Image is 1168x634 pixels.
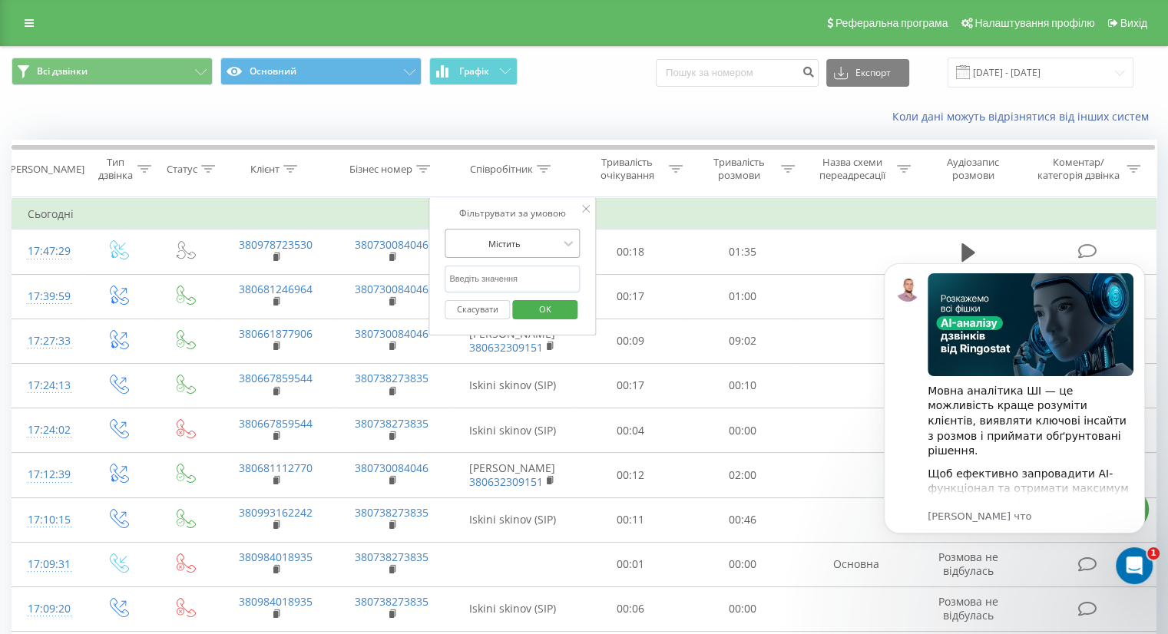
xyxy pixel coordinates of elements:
[429,58,518,85] button: Графік
[575,229,687,274] td: 00:18
[239,416,313,431] a: 380667859544
[349,163,412,176] div: Бізнес номер
[687,586,798,631] td: 00:00
[12,58,213,85] button: Всі дзвінки
[928,156,1018,182] div: Аудіозапис розмови
[239,550,313,564] a: 380984018935
[1116,547,1153,584] iframe: Intercom live chat
[28,594,68,624] div: 17:09:20
[575,453,687,497] td: 00:12
[28,371,68,401] div: 17:24:13
[355,326,428,341] a: 380730084046
[1033,156,1123,182] div: Коментар/категорія дзвінка
[28,460,68,490] div: 17:12:39
[469,474,543,489] a: 380632309151
[798,542,914,586] td: Основна
[575,542,687,586] td: 00:01
[28,236,68,266] div: 17:47:29
[445,266,580,292] input: Введіть значення
[469,340,543,355] a: 380632309151
[892,109,1156,124] a: Коли дані можуть відрізнятися вiд інших систем
[355,550,428,564] a: 380738273835
[355,237,428,252] a: 380730084046
[687,229,798,274] td: 01:35
[167,163,197,176] div: Статус
[450,453,575,497] td: [PERSON_NAME]
[250,163,280,176] div: Клієнт
[450,319,575,363] td: [PERSON_NAME]
[239,237,313,252] a: 380978723530
[974,17,1094,29] span: Налаштування профілю
[687,363,798,408] td: 00:10
[575,497,687,542] td: 00:11
[28,550,68,580] div: 17:09:31
[355,371,428,385] a: 380738273835
[835,17,948,29] span: Реферальна програма
[239,282,313,296] a: 380681246964
[28,505,68,535] div: 17:10:15
[575,319,687,363] td: 00:09
[656,59,819,87] input: Пошук за номером
[575,408,687,453] td: 00:04
[1120,17,1147,29] span: Вихід
[239,326,313,341] a: 380661877906
[687,453,798,497] td: 02:00
[445,206,580,221] div: Фільтрувати за умовою
[938,594,998,622] span: Розмова не відбулась
[450,363,575,408] td: Iskini skinov (SIP)
[239,371,313,385] a: 380667859544
[355,461,428,475] a: 380730084046
[524,297,567,321] span: OK
[575,363,687,408] td: 00:17
[37,65,88,78] span: Всі дзвінки
[355,416,428,431] a: 380738273835
[589,156,666,182] div: Тривалість очікування
[687,497,798,542] td: 00:46
[512,300,577,319] button: OK
[97,156,133,182] div: Тип дзвінка
[812,156,893,182] div: Назва схеми переадресації
[575,274,687,319] td: 00:17
[470,163,533,176] div: Співробітник
[220,58,422,85] button: Основний
[700,156,777,182] div: Тривалість розмови
[450,586,575,631] td: Iskini skinov (SIP)
[861,240,1168,593] iframe: Intercom notifications сообщение
[687,542,798,586] td: 00:00
[28,282,68,312] div: 17:39:59
[1147,547,1160,560] span: 1
[7,163,84,176] div: [PERSON_NAME]
[687,408,798,453] td: 00:00
[239,594,313,609] a: 380984018935
[450,408,575,453] td: Iskini skinov (SIP)
[28,326,68,356] div: 17:27:33
[355,282,428,296] a: 380730084046
[687,319,798,363] td: 09:02
[450,497,575,542] td: Iskini skinov (SIP)
[355,594,428,609] a: 380738273835
[459,66,489,77] span: Графік
[239,505,313,520] a: 380993162242
[687,274,798,319] td: 01:00
[445,300,510,319] button: Скасувати
[826,59,909,87] button: Експорт
[28,415,68,445] div: 17:24:02
[575,586,687,631] td: 00:06
[12,199,1156,229] td: Сьогодні
[239,461,313,475] a: 380681112770
[355,505,428,520] a: 380738273835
